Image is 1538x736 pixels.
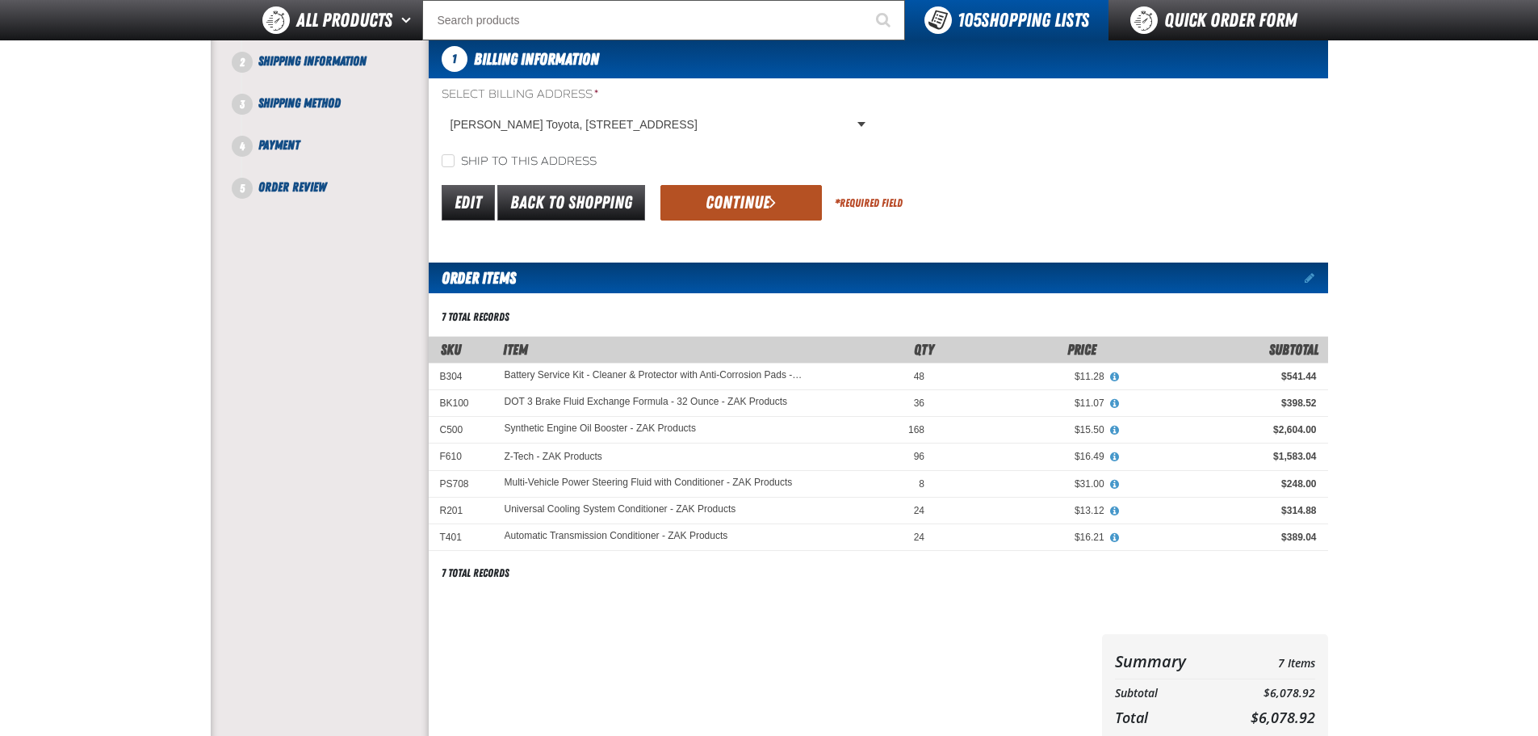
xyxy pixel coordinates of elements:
button: View All Prices for Automatic Transmission Conditioner - ZAK Products [1104,531,1125,545]
li: Shipping Method. Step 3 of 5. Not Completed [242,94,429,136]
span: Payment [258,137,300,153]
span: 3 [232,94,253,115]
label: Select Billing Address [442,87,872,103]
div: $31.00 [947,477,1104,490]
span: Shipping Information [258,53,367,69]
span: Order Review [258,179,326,195]
span: 2 [232,52,253,73]
span: Subtotal [1269,341,1318,358]
td: $6,078.92 [1219,683,1314,704]
div: Required Field [835,196,903,211]
input: Ship to this address [442,154,455,167]
div: $2,604.00 [1127,423,1317,436]
a: Back to Shopping [497,185,645,221]
td: R201 [429,497,493,524]
button: View All Prices for Synthetic Engine Oil Booster - ZAK Products [1104,423,1125,438]
div: $541.44 [1127,370,1317,383]
span: 1 [442,46,467,72]
button: Continue [660,185,822,221]
button: View All Prices for Z-Tech - ZAK Products [1104,450,1125,465]
div: $15.50 [947,423,1104,436]
td: 7 Items [1219,647,1314,675]
th: Subtotal [1115,683,1220,704]
span: Shipping Method [258,95,341,111]
span: Price [1067,341,1096,358]
div: 7 total records [442,566,509,581]
span: 96 [914,451,924,462]
th: Total [1115,704,1220,730]
span: Item [503,341,528,358]
button: View All Prices for Battery Service Kit - Cleaner & Protector with Anti-Corrosion Pads - ZAK Prod... [1104,370,1125,385]
td: T401 [429,524,493,551]
span: 4 [232,136,253,157]
button: View All Prices for Multi-Vehicle Power Steering Fluid with Conditioner - ZAK Products [1104,477,1125,492]
span: 24 [914,532,924,543]
span: Qty [914,341,934,358]
button: View All Prices for DOT 3 Brake Fluid Exchange Formula - 32 Ounce - ZAK Products [1104,397,1125,411]
a: Multi-Vehicle Power Steering Fluid with Conditioner - ZAK Products [505,477,793,489]
span: Shopping Lists [958,9,1089,32]
a: Universal Cooling System Conditioner - ZAK Products [505,504,736,515]
nav: Checkout steps. Current step is Billing Information. Step 1 of 5 [230,10,429,197]
div: $16.49 [947,450,1104,463]
a: Battery Service Kit - Cleaner & Protector with Anti-Corrosion Pads - ZAK Products [505,370,805,381]
a: Synthetic Engine Oil Booster - ZAK Products [505,423,696,435]
strong: 105 [958,9,981,32]
td: C500 [429,417,493,444]
td: B304 [429,363,493,389]
button: View All Prices for Universal Cooling System Conditioner - ZAK Products [1104,504,1125,519]
td: BK100 [429,390,493,417]
li: Order Review. Step 5 of 5. Not Completed [242,178,429,197]
div: $389.04 [1127,531,1317,544]
span: 5 [232,178,253,199]
span: $6,078.92 [1251,708,1315,727]
div: $11.28 [947,370,1104,383]
div: $16.21 [947,531,1104,544]
a: Edit [442,185,495,221]
div: $13.12 [947,504,1104,517]
div: $1,583.04 [1127,450,1317,463]
div: $398.52 [1127,397,1317,410]
li: Payment. Step 4 of 5. Not Completed [242,136,429,178]
a: SKU [441,341,461,358]
span: [PERSON_NAME] Toyota, [STREET_ADDRESS] [451,116,854,133]
span: 168 [908,424,924,435]
span: 48 [914,371,924,382]
div: $11.07 [947,397,1104,410]
a: Z-Tech - ZAK Products [505,451,602,462]
span: Billing Information [474,49,599,69]
a: Edit items [1305,272,1328,284]
label: Ship to this address [442,154,597,170]
span: 24 [914,505,924,516]
span: All Products [296,6,392,35]
div: $314.88 [1127,504,1317,517]
span: 36 [914,397,924,409]
h2: Order Items [429,263,516,293]
td: PS708 [429,470,493,497]
a: Automatic Transmission Conditioner - ZAK Products [505,531,728,542]
span: 8 [919,478,924,490]
a: DOT 3 Brake Fluid Exchange Formula - 32 Ounce - ZAK Products [505,397,788,408]
th: Summary [1115,647,1220,675]
div: 7 total records [442,309,509,325]
td: F610 [429,444,493,470]
li: Shipping Information. Step 2 of 5. Not Completed [242,52,429,94]
div: $248.00 [1127,477,1317,490]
